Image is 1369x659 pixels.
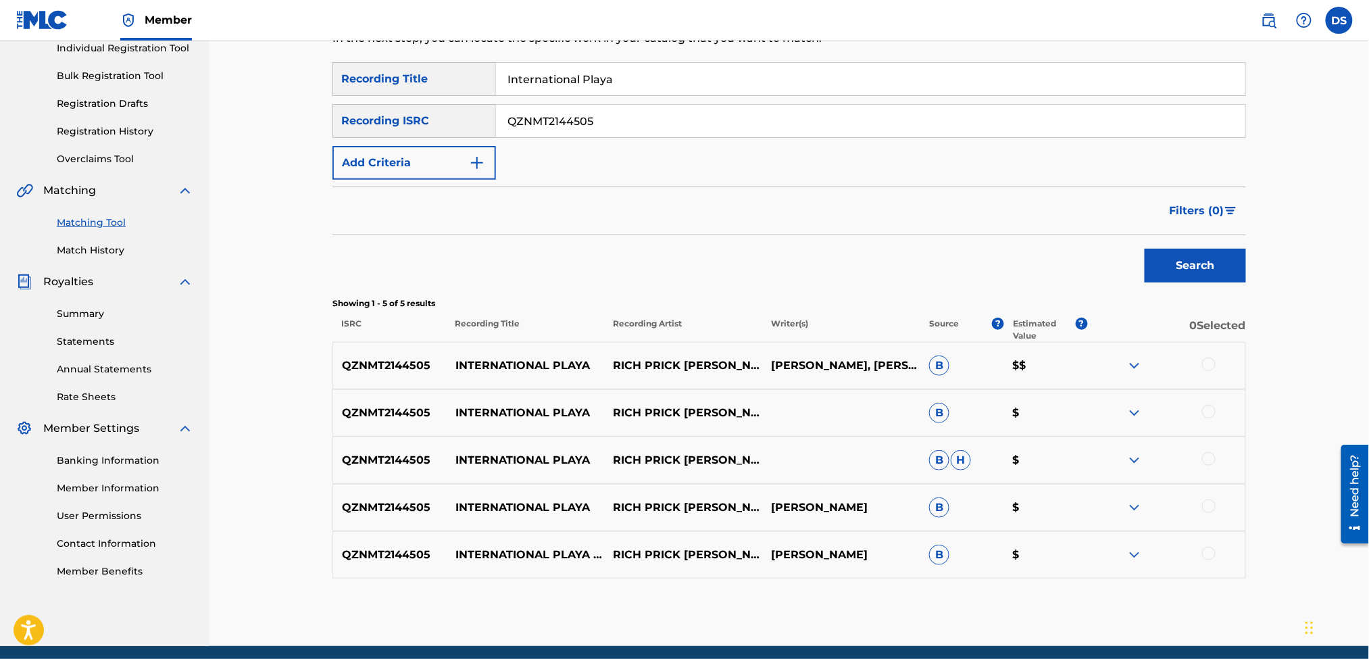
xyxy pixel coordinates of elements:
[120,12,136,28] img: Top Rightsholder
[57,509,193,523] a: User Permissions
[1305,608,1314,648] div: Drag
[57,454,193,468] a: Banking Information
[1255,7,1283,34] a: Public Search
[16,182,33,199] img: Matching
[57,243,193,258] a: Match History
[1076,318,1088,330] span: ?
[57,307,193,321] a: Summary
[604,452,762,468] p: RICH PRICK [PERSON_NAME]
[1225,207,1237,215] img: filter
[762,318,920,342] p: Writer(s)
[1004,405,1088,421] p: $
[1126,452,1143,468] img: expand
[332,297,1246,310] p: Showing 1 - 5 of 5 results
[57,335,193,349] a: Statements
[1126,547,1143,563] img: expand
[16,420,32,437] img: Member Settings
[177,182,193,199] img: expand
[1004,358,1088,374] p: $$
[604,318,762,342] p: Recording Artist
[762,358,920,374] p: [PERSON_NAME], [PERSON_NAME], [PERSON_NAME]
[604,405,762,421] p: RICH PRICK [PERSON_NAME] FEATURING [PERSON_NAME] AND [PERSON_NAME]
[145,12,192,28] span: Member
[333,499,447,516] p: QZNMT2144505
[43,182,96,199] span: Matching
[929,545,949,565] span: B
[57,69,193,83] a: Bulk Registration Tool
[57,41,193,55] a: Individual Registration Tool
[762,547,920,563] p: [PERSON_NAME]
[333,452,447,468] p: QZNMT2144505
[57,390,193,404] a: Rate Sheets
[1126,358,1143,374] img: expand
[1145,249,1246,283] button: Search
[604,358,762,374] p: RICH PRICK [PERSON_NAME],BIG HURT,ROCKO
[57,152,193,166] a: Overclaims Tool
[43,420,139,437] span: Member Settings
[57,97,193,111] a: Registration Drafts
[992,318,1004,330] span: ?
[16,10,68,30] img: MLC Logo
[1301,594,1369,659] iframe: Chat Widget
[1126,405,1143,421] img: expand
[447,405,605,421] p: INTERNATIONAL PLAYA
[930,318,960,342] p: Source
[57,564,193,579] a: Member Benefits
[1296,12,1312,28] img: help
[333,547,447,563] p: QZNMT2144505
[333,358,447,374] p: QZNMT2144505
[177,274,193,290] img: expand
[333,405,447,421] p: QZNMT2144505
[332,146,496,180] button: Add Criteria
[446,318,604,342] p: Recording Title
[1162,194,1246,228] button: Filters (0)
[447,358,605,374] p: INTERNATIONAL PLAYA
[929,497,949,518] span: B
[1170,203,1224,219] span: Filters ( 0 )
[929,356,949,376] span: B
[57,481,193,495] a: Member Information
[762,499,920,516] p: [PERSON_NAME]
[1126,499,1143,516] img: expand
[1004,452,1088,468] p: $
[332,62,1246,289] form: Search Form
[57,537,193,551] a: Contact Information
[1291,7,1318,34] div: Help
[332,318,446,342] p: ISRC
[1261,12,1277,28] img: search
[929,403,949,423] span: B
[604,499,762,516] p: RICH PRICK [PERSON_NAME],BIG HURT
[604,547,762,563] p: RICH PRICK [PERSON_NAME]
[1004,499,1088,516] p: $
[43,274,93,290] span: Royalties
[57,216,193,230] a: Matching Tool
[57,362,193,376] a: Annual Statements
[1088,318,1246,342] p: 0 Selected
[1331,440,1369,549] iframe: Resource Center
[447,452,605,468] p: INTERNATIONAL PLAYA
[447,499,605,516] p: INTERNATIONAL PLAYA
[1013,318,1075,342] p: Estimated Value
[447,547,605,563] p: INTERNATIONAL PLAYA (FEAT. BIG HURT)
[929,450,949,470] span: B
[16,274,32,290] img: Royalties
[469,155,485,171] img: 9d2ae6d4665cec9f34b9.svg
[1326,7,1353,34] div: User Menu
[57,124,193,139] a: Registration History
[951,450,971,470] span: H
[177,420,193,437] img: expand
[1004,547,1088,563] p: $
